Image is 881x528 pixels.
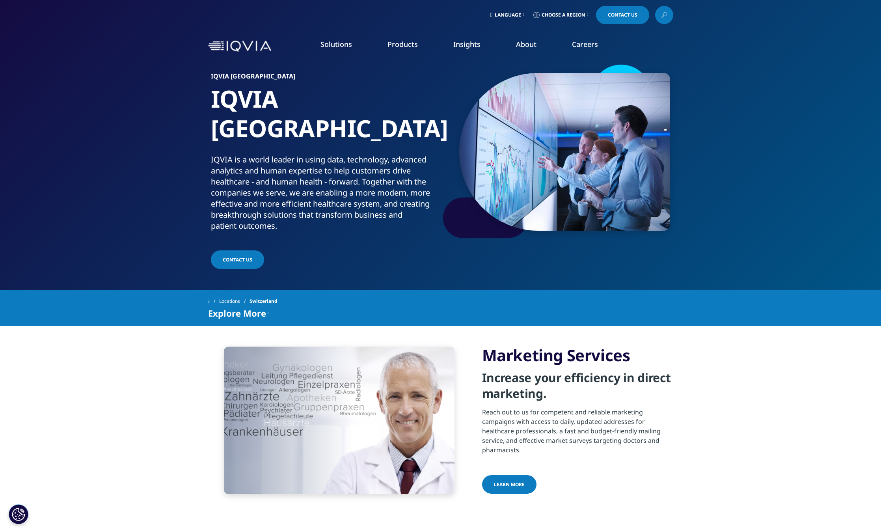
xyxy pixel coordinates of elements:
[459,73,670,231] img: 139_reviewing-data-on-screens.jpg
[453,39,481,49] a: Insights
[208,308,266,318] span: Explore More
[9,504,28,524] button: Paramètres des cookies
[572,39,598,49] a: Careers
[608,13,637,17] span: Contact Us
[516,39,536,49] a: About
[223,256,252,263] span: Contact us
[482,407,673,459] p: Reach out to us for competent and reliable marketing campaigns with access to daily, updated addr...
[208,41,271,52] img: IQVIA Healthcare Information Technology and Pharma Clinical Research Company
[250,294,278,308] span: Switzerland
[211,250,264,269] a: Contact us
[211,84,438,154] h1: IQVIA [GEOGRAPHIC_DATA]
[596,6,649,24] a: Contact Us
[482,345,673,365] h3: Marketing Services
[482,370,673,407] h4: Increase your efficiency in direct marketing.
[542,12,585,18] span: Choose a Region
[219,294,250,308] a: Locations
[274,28,673,65] nav: Primary
[211,154,438,236] p: IQVIA is a world leader in using data, technology, advanced analytics and human expertise to help...
[387,39,418,49] a: Products
[494,481,525,488] span: Learn more
[211,73,438,84] h6: IQVIA [GEOGRAPHIC_DATA]
[495,12,521,18] span: Language
[320,39,352,49] a: Solutions
[482,475,536,494] a: Learn more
